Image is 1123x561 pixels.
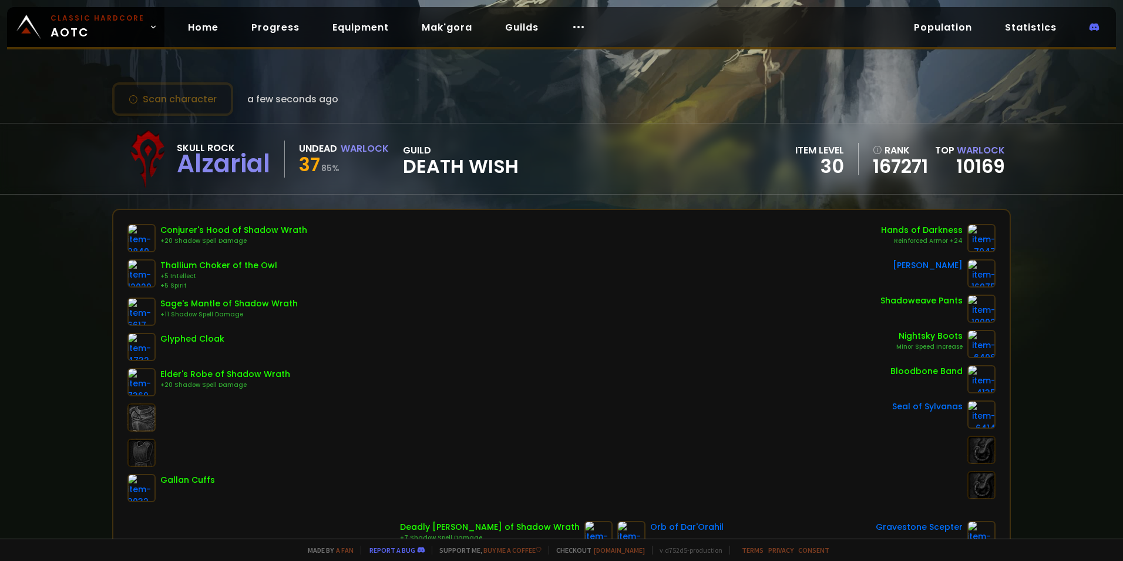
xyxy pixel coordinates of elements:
[403,143,519,175] div: guild
[896,330,963,342] div: Nightsky Boots
[768,546,794,555] a: Privacy
[299,141,337,156] div: Undead
[652,546,722,555] span: v. d752d5 - production
[51,13,144,41] span: AOTC
[967,521,996,549] img: item-7001
[873,143,928,158] div: rank
[432,546,542,555] span: Support me,
[127,298,156,326] img: item-6617
[179,15,228,39] a: Home
[7,7,164,47] a: Classic HardcoreAOTC
[967,295,996,323] img: item-10002
[301,546,354,555] span: Made by
[496,15,548,39] a: Guilds
[881,236,963,246] div: Reinforced Armor +24
[242,15,309,39] a: Progress
[51,13,144,24] small: Classic Hardcore
[873,158,928,175] a: 167271
[798,546,829,555] a: Consent
[177,155,270,173] div: Alzarial
[323,15,398,39] a: Equipment
[112,82,233,116] button: Scan character
[369,546,415,555] a: Report a bug
[160,272,277,281] div: +5 Intellect
[880,295,963,307] div: Shadoweave Pants
[160,298,298,310] div: Sage's Mantle of Shadow Wrath
[160,281,277,290] div: +5 Spirit
[967,259,996,288] img: item-16975
[967,330,996,358] img: item-6406
[549,546,645,555] span: Checkout
[584,521,613,549] img: item-15243
[893,259,963,272] div: [PERSON_NAME]
[400,533,580,543] div: +7 Shadow Spell Damage
[935,143,1005,158] div: Top
[795,158,844,175] div: 30
[795,143,844,158] div: item level
[400,521,580,533] div: Deadly [PERSON_NAME] of Shadow Wrath
[967,224,996,252] img: item-7047
[127,333,156,361] img: item-4732
[160,259,277,272] div: Thallium Choker of the Owl
[742,546,764,555] a: Terms
[905,15,981,39] a: Population
[160,380,290,390] div: +20 Shadow Spell Damage
[403,158,519,175] span: Death Wish
[341,141,389,156] div: Warlock
[876,521,963,533] div: Gravestone Scepter
[160,224,307,236] div: Conjurer's Hood of Shadow Wrath
[127,259,156,288] img: item-12020
[160,310,298,319] div: +11 Shadow Spell Damage
[617,521,645,549] img: item-15108
[967,400,996,429] img: item-6414
[957,143,1005,157] span: Warlock
[650,521,724,533] div: Orb of Dar'Orahil
[127,224,156,252] img: item-9849
[160,236,307,246] div: +20 Shadow Spell Damage
[890,365,963,378] div: Bloodbone Band
[967,365,996,393] img: item-4135
[896,342,963,352] div: Minor Speed Increase
[247,92,338,106] span: a few seconds ago
[321,162,339,174] small: 85 %
[412,15,482,39] a: Mak'gora
[160,474,215,486] div: Gallan Cuffs
[996,15,1066,39] a: Statistics
[127,368,156,396] img: item-7369
[892,400,963,413] div: Seal of Sylvanas
[956,153,1005,179] a: 10169
[160,333,224,345] div: Glyphed Cloak
[594,546,645,555] a: [DOMAIN_NAME]
[299,151,320,178] span: 37
[336,546,354,555] a: a fan
[881,224,963,236] div: Hands of Darkness
[177,141,270,155] div: Skull Rock
[160,368,290,380] div: Elder's Robe of Shadow Wrath
[127,474,156,502] img: item-2032
[483,546,542,555] a: Buy me a coffee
